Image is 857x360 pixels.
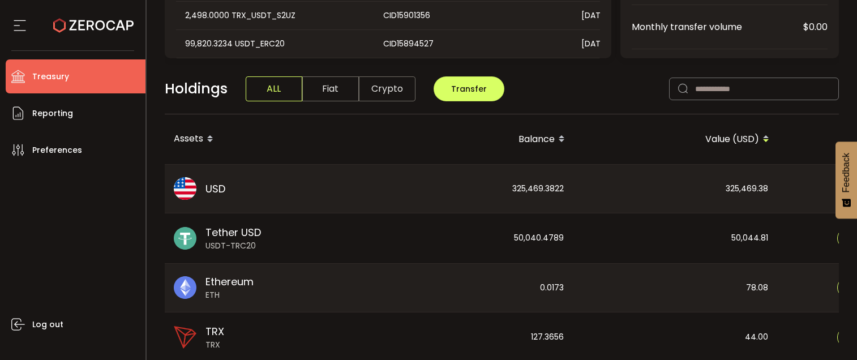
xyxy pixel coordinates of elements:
span: Holdings [165,78,228,100]
span: Reporting [32,105,73,122]
span: Fiat [302,76,359,101]
div: Balance [370,130,574,149]
div: [DATE] 05:44:13 [572,9,677,22]
div: 325,469.3822 [370,165,573,213]
div: Value (USD) [574,130,778,149]
span: Preferences [32,142,82,158]
span: ALL [246,76,302,101]
div: 99,820.3234 USDT_ERC20 [176,37,373,50]
span: Transfer [451,83,487,95]
div: 325,469.38 [574,165,777,213]
img: usd_portfolio.svg [174,177,196,200]
div: 2,498.0000 TRX_USDT_S2UZ [176,9,373,22]
span: Log out [32,316,63,333]
span: USDT-TRC20 [205,240,261,252]
div: 78.08 [574,264,777,312]
div: CID15901356 [374,9,571,22]
img: trx_portfolio.png [174,326,196,349]
span: Ethereum [205,274,254,289]
div: 50,040.4789 [370,213,573,263]
div: Assets [165,130,370,149]
span: TRX [205,339,224,351]
span: Crypto [359,76,415,101]
span: USD [205,181,225,196]
span: TRX [205,324,224,339]
div: 50,044.81 [574,213,777,263]
button: Transfer [434,76,504,101]
span: Tether USD [205,225,261,240]
img: eth_portfolio.svg [174,276,196,299]
span: Treasury [32,68,69,85]
div: 0.0173 [370,264,573,312]
div: [DATE] 07:51:13 [572,37,677,50]
img: usdt_portfolio.svg [174,227,196,250]
div: CID15894527 [374,37,571,50]
span: ETH [205,289,254,301]
iframe: Chat Widget [603,18,857,360]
